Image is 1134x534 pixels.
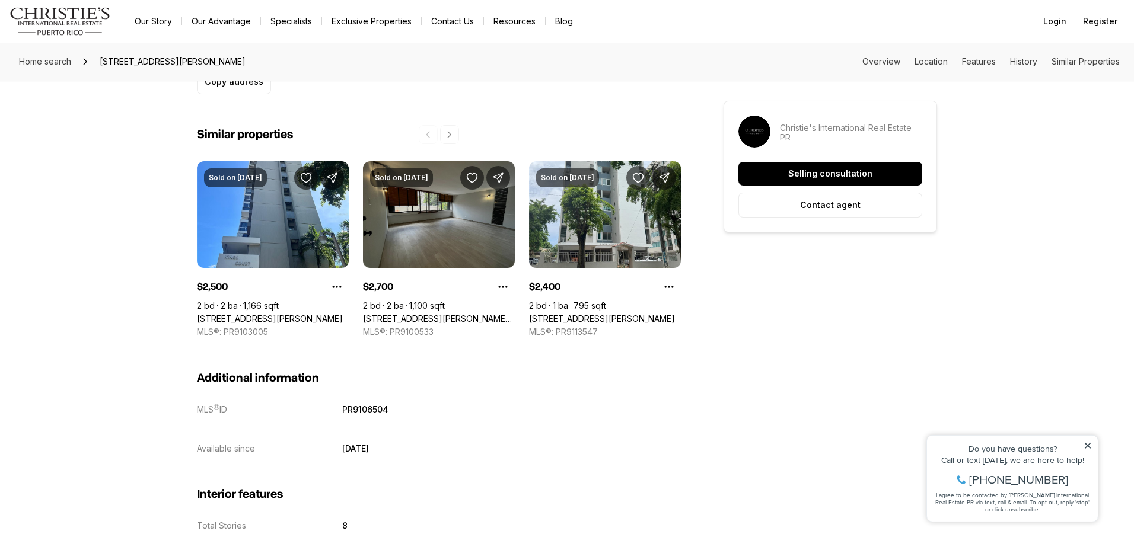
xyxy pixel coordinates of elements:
a: Our Story [125,13,181,30]
p: Contact agent [800,200,861,210]
h3: Interior features [197,487,681,501]
p: Sold on [DATE] [541,173,594,183]
a: Home search [14,52,76,71]
span: I agree to be contacted by [PERSON_NAME] International Real Estate PR via text, call & email. To ... [15,73,169,95]
button: Property options [491,275,515,299]
a: Skip to: History [1010,56,1037,66]
a: Blog [546,13,582,30]
a: Our Advantage [182,13,260,30]
button: Login [1036,9,1074,33]
p: Selling consultation [788,169,872,178]
p: [DATE] [342,443,369,453]
button: Save Property: 78 KINGS COURT #2C [626,166,650,190]
span: Home search [19,56,71,66]
p: Sold on [DATE] [375,173,428,183]
p: MLS ID [197,404,227,414]
a: 78 KINGS COURT #2C, SAN JUAN PR, 00911 [529,314,675,324]
a: Exclusive Properties [322,13,421,30]
button: Selling consultation [738,162,922,186]
button: Share Property [652,166,676,190]
button: Property options [657,275,681,299]
h2: Similar properties [197,127,293,142]
p: Available since [197,443,255,453]
button: Next properties [440,125,459,144]
a: Specialists [261,13,321,30]
h3: Additional information [197,371,681,385]
button: Previous properties [419,125,438,144]
button: Save Property: 73 Krug Street CONDOMINIO SANTA MONICA #2A [460,166,484,190]
span: Ⓡ [214,403,219,410]
p: Copy address [205,77,263,87]
button: Share Property [486,166,510,190]
p: Christie's International Real Estate PR [780,123,922,142]
button: Share Property [320,166,344,190]
p: Total Stories [197,520,246,530]
span: [PHONE_NUMBER] [49,56,148,68]
div: Call or text [DATE], we are here to help! [12,38,171,46]
p: 8 [342,520,348,530]
button: Contact agent [738,193,922,218]
nav: Page section menu [862,57,1120,66]
p: PR9106504 [342,404,388,414]
span: Register [1083,17,1117,26]
a: Resources [484,13,545,30]
button: Property options [325,275,349,299]
span: [STREET_ADDRESS][PERSON_NAME] [95,52,250,71]
p: Sold on [DATE] [209,173,262,183]
button: Register [1076,9,1125,33]
img: logo [9,7,111,36]
button: Save Property: 81 KINGS COURT #10a [294,166,318,190]
a: Skip to: Location [915,56,948,66]
a: 81 KINGS COURT #10a, SAN JUAN PR, 00911 [197,314,343,324]
span: Login [1043,17,1066,26]
button: Copy address [197,69,271,94]
div: Do you have questions? [12,27,171,35]
button: Contact Us [422,13,483,30]
a: Skip to: Features [962,56,996,66]
a: Skip to: Overview [862,56,900,66]
a: 73 Krug Street CONDOMINIO SANTA MONICA #2A, SAN JUAN PR, 00911 [363,314,515,324]
a: Skip to: Similar Properties [1052,56,1120,66]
